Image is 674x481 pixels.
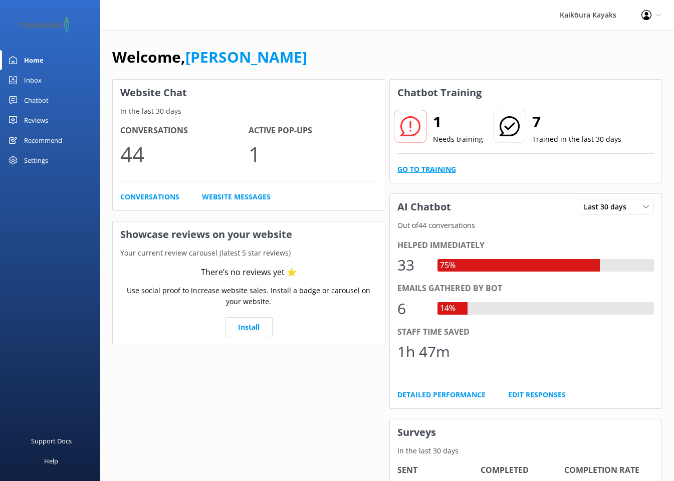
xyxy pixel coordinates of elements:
[31,431,72,451] div: Support Docs
[390,194,459,220] h3: AI Chatbot
[397,239,654,252] div: Helped immediately
[185,47,307,67] a: [PERSON_NAME]
[113,106,385,117] p: In the last 30 days
[390,80,489,106] h3: Chatbot Training
[390,220,662,231] p: Out of 44 conversations
[397,326,654,339] div: Staff time saved
[120,124,249,137] h4: Conversations
[433,134,483,145] p: Needs training
[24,150,48,170] div: Settings
[437,302,458,315] div: 14%
[201,266,297,279] div: There’s no reviews yet ⭐
[24,70,42,90] div: Inbox
[564,464,648,477] h4: Completion Rate
[113,80,385,106] h3: Website Chat
[120,137,249,171] p: 44
[437,259,458,272] div: 75%
[397,464,481,477] h4: Sent
[24,50,44,70] div: Home
[433,110,483,134] h2: 1
[397,297,427,321] div: 6
[24,90,49,110] div: Chatbot
[397,282,654,295] div: Emails gathered by bot
[113,248,385,259] p: Your current review carousel (latest 5 star reviews)
[24,130,62,150] div: Recommend
[112,45,307,69] h1: Welcome,
[390,419,662,445] h3: Surveys
[397,340,450,364] div: 1h 47m
[532,134,621,145] p: Trained in the last 30 days
[44,451,58,471] div: Help
[24,110,48,130] div: Reviews
[481,464,564,477] h4: Completed
[508,389,566,400] a: Edit Responses
[397,253,427,277] div: 33
[397,389,486,400] a: Detailed Performance
[532,110,621,134] h2: 7
[225,317,273,337] a: Install
[584,201,632,212] span: Last 30 days
[390,445,662,456] p: In the last 30 days
[120,285,377,308] p: Use social proof to increase website sales. Install a badge or carousel on your website.
[397,164,456,175] a: Go to Training
[249,137,377,171] p: 1
[113,221,385,248] h3: Showcase reviews on your website
[15,17,73,34] img: 2-1647550015.png
[249,124,377,137] h4: Active Pop-ups
[202,191,271,202] a: Website Messages
[120,191,179,202] a: Conversations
